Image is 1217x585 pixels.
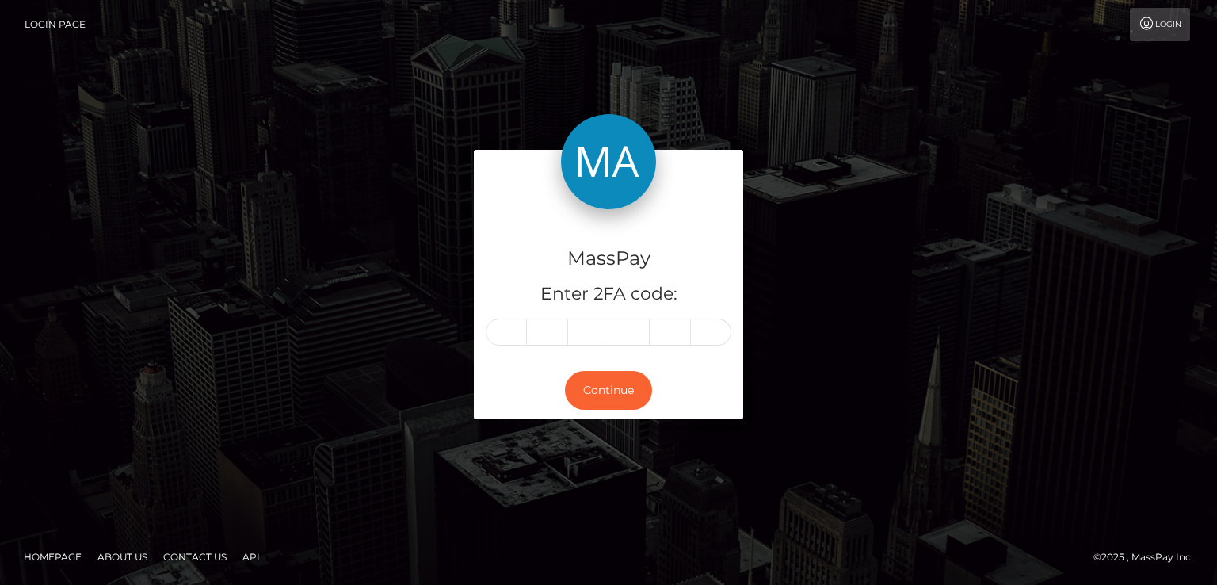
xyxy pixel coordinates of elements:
[17,545,88,569] a: Homepage
[486,245,731,273] h4: MassPay
[1093,549,1205,566] div: © 2025 , MassPay Inc.
[25,8,86,41] a: Login Page
[486,282,731,307] h5: Enter 2FA code:
[157,545,233,569] a: Contact Us
[91,545,154,569] a: About Us
[236,545,266,569] a: API
[561,114,656,209] img: MassPay
[565,371,652,410] button: Continue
